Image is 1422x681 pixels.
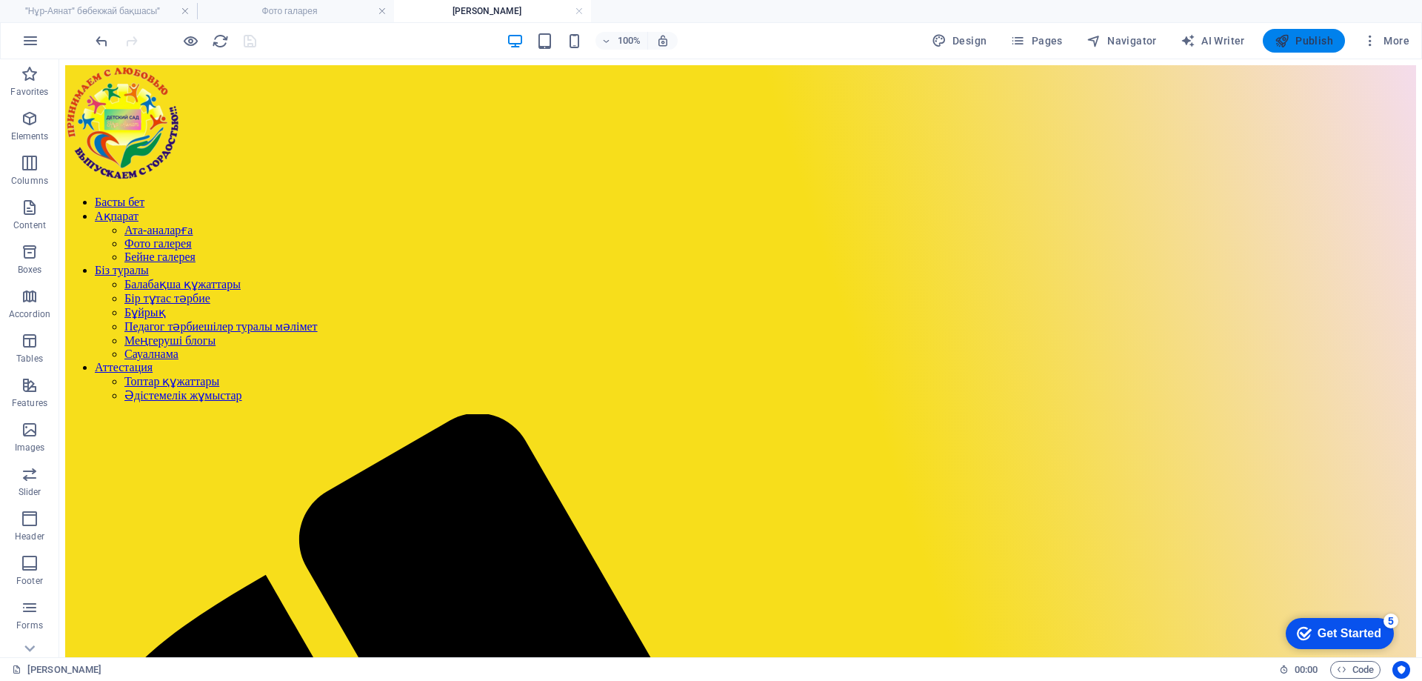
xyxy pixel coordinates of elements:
[1181,33,1245,48] span: AI Writer
[11,175,48,187] p: Columns
[1305,664,1307,675] span: :
[1275,33,1333,48] span: Publish
[1279,661,1318,679] h6: Session time
[110,3,124,18] div: 5
[1086,33,1157,48] span: Navigator
[1363,33,1409,48] span: More
[656,34,670,47] i: On resize automatically adjust zoom level to fit chosen device.
[12,661,101,679] a: Click to cancel selection. Double-click to open Pages
[15,442,45,454] p: Images
[11,130,49,142] p: Elements
[19,486,41,498] p: Slider
[16,575,43,587] p: Footer
[197,3,394,19] h4: Фото галарея
[212,33,229,50] i: Reload page
[18,264,42,276] p: Boxes
[93,32,110,50] button: undo
[12,397,47,409] p: Features
[394,3,591,19] h4: [PERSON_NAME]
[13,219,46,231] p: Content
[44,16,107,30] div: Get Started
[926,29,993,53] button: Design
[211,32,229,50] button: reload
[1175,29,1251,53] button: AI Writer
[93,33,110,50] i: Undo: Delete elements (Ctrl+Z)
[1081,29,1163,53] button: Navigator
[1330,661,1381,679] button: Code
[1337,661,1374,679] span: Code
[595,32,648,50] button: 100%
[15,531,44,542] p: Header
[618,32,641,50] h6: 100%
[181,32,199,50] button: Click here to leave preview mode and continue editing
[926,29,993,53] div: Design (Ctrl+Alt+Y)
[1010,33,1062,48] span: Pages
[16,619,43,631] p: Forms
[16,353,43,365] p: Tables
[12,7,120,39] div: Get Started 5 items remaining, 0% complete
[9,308,50,320] p: Accordion
[1295,661,1318,679] span: 00 00
[1004,29,1068,53] button: Pages
[1392,661,1410,679] button: Usercentrics
[1357,29,1415,53] button: More
[10,86,48,98] p: Favorites
[1263,29,1345,53] button: Publish
[932,33,987,48] span: Design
